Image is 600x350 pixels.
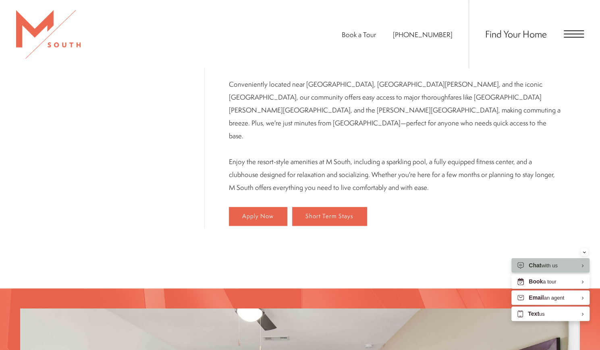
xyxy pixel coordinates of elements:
a: Short Term Stays [292,207,367,226]
span: Short Term Stays [305,213,353,220]
p: Welcome to [GEOGRAPHIC_DATA], where spacious, modern floor plans meet a prime [GEOGRAPHIC_DATA] l... [229,13,562,194]
span: [PHONE_NUMBER] [393,30,453,39]
span: Apply Now [242,213,274,220]
a: Find Your Home [485,27,547,40]
a: Book a Tour [342,30,376,39]
img: MSouth [16,10,81,58]
a: Apply Now [229,207,287,226]
button: Open Menu [564,30,584,37]
a: Call Us at 813-570-8014 [393,30,453,39]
